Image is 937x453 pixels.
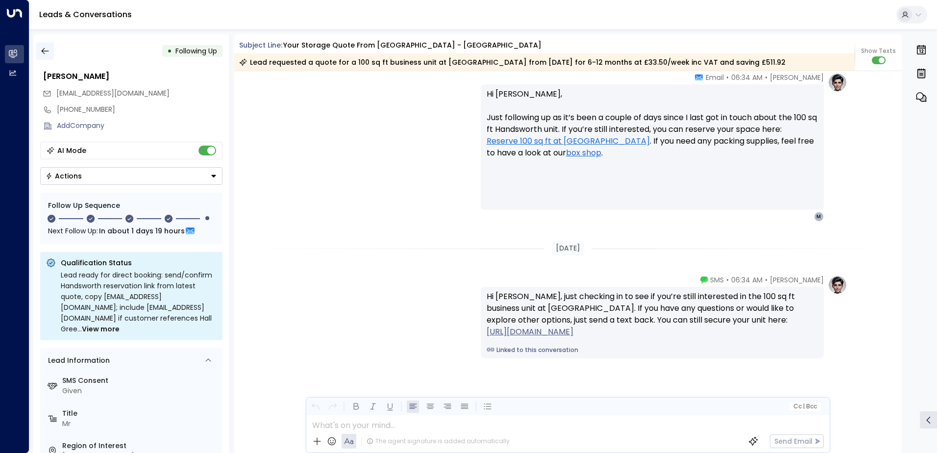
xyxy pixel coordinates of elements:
[239,57,786,67] div: Lead requested a quote for a 100 sq ft business unit at [GEOGRAPHIC_DATA] from [DATE] for 6-12 mo...
[765,275,767,285] span: •
[731,73,763,82] span: 06:34 AM
[726,73,729,82] span: •
[731,275,763,285] span: 06:34 AM
[770,73,824,82] span: [PERSON_NAME]
[706,73,724,82] span: Email
[43,71,222,82] div: [PERSON_NAME]
[487,291,818,338] div: Hi [PERSON_NAME], just checking in to see if you’re still interested in the 100 sq ft business un...
[803,403,805,410] span: |
[57,146,86,155] div: AI Mode
[61,270,217,334] div: Lead ready for direct booking: send/confirm Handsworth reservation link from latest quote, copy [...
[82,324,120,334] span: View more
[39,9,132,20] a: Leads & Conversations
[167,42,172,60] div: •
[828,275,847,295] img: profile-logo.png
[62,419,219,429] div: Mr
[45,355,110,366] div: Lead Information
[48,201,215,211] div: Follow Up Sequence
[61,258,217,268] p: Qualification Status
[326,401,339,413] button: Redo
[62,408,219,419] label: Title
[62,386,219,396] div: Given
[48,226,215,236] div: Next Follow Up:
[40,167,222,185] div: Button group with a nested menu
[99,226,185,236] span: In about 1 days 19 hours
[487,346,818,354] a: Linked to this conversation
[487,326,573,338] a: [URL][DOMAIN_NAME]
[566,147,601,159] a: box shop
[57,121,222,131] div: AddCompany
[46,172,82,180] div: Actions
[367,437,510,446] div: The agent signature is added automatically
[765,73,767,82] span: •
[828,73,847,92] img: profile-logo.png
[56,88,170,99] span: mvngoods@gmail.com
[62,376,219,386] label: SMS Consent
[814,212,824,222] div: M
[770,275,824,285] span: [PERSON_NAME]
[793,403,816,410] span: Cc Bcc
[710,275,724,285] span: SMS
[487,135,650,147] a: Reserve 100 sq ft at [GEOGRAPHIC_DATA]
[789,402,820,411] button: Cc|Bcc
[552,241,584,255] div: [DATE]
[283,40,542,50] div: Your storage quote from [GEOGRAPHIC_DATA] - [GEOGRAPHIC_DATA]
[239,40,282,50] span: Subject Line:
[57,104,222,115] div: [PHONE_NUMBER]
[62,441,219,451] label: Region of Interest
[175,46,217,56] span: Following Up
[56,88,170,98] span: [EMAIL_ADDRESS][DOMAIN_NAME]
[726,275,729,285] span: •
[487,88,818,171] p: Hi [PERSON_NAME], Just following up as it’s been a couple of days since I last got in touch about...
[40,167,222,185] button: Actions
[309,401,321,413] button: Undo
[861,47,896,55] span: Show Texts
